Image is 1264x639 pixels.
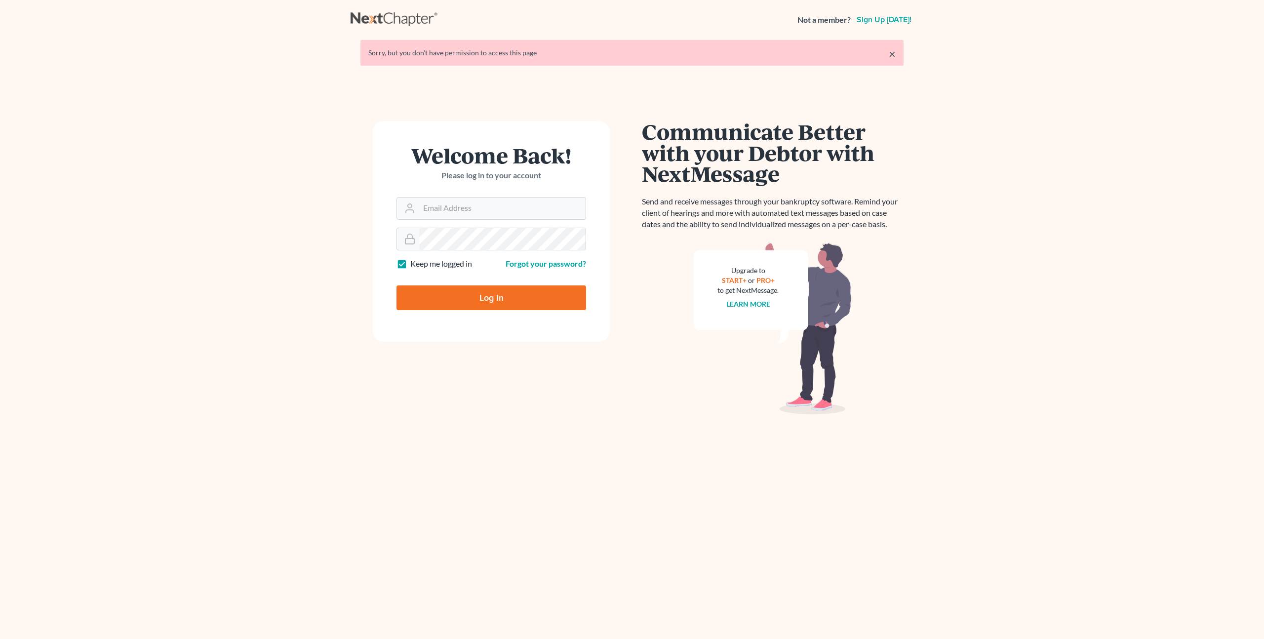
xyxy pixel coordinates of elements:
p: Send and receive messages through your bankruptcy software. Remind your client of hearings and mo... [642,196,904,230]
input: Email Address [419,198,586,219]
a: × [889,48,896,60]
a: Learn more [726,300,770,308]
h1: Welcome Back! [396,145,586,166]
img: nextmessage_bg-59042aed3d76b12b5cd301f8e5b87938c9018125f34e5fa2b7a6b67550977c72.svg [694,242,852,415]
div: to get NextMessage. [717,285,779,295]
span: or [748,276,755,284]
label: Keep me logged in [410,258,472,270]
a: Forgot your password? [506,259,586,268]
input: Log In [396,285,586,310]
a: START+ [722,276,747,284]
h1: Communicate Better with your Debtor with NextMessage [642,121,904,184]
a: Sign up [DATE]! [855,16,913,24]
div: Sorry, but you don't have permission to access this page [368,48,896,58]
p: Please log in to your account [396,170,586,181]
strong: Not a member? [797,14,851,26]
a: PRO+ [756,276,775,284]
div: Upgrade to [717,266,779,276]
